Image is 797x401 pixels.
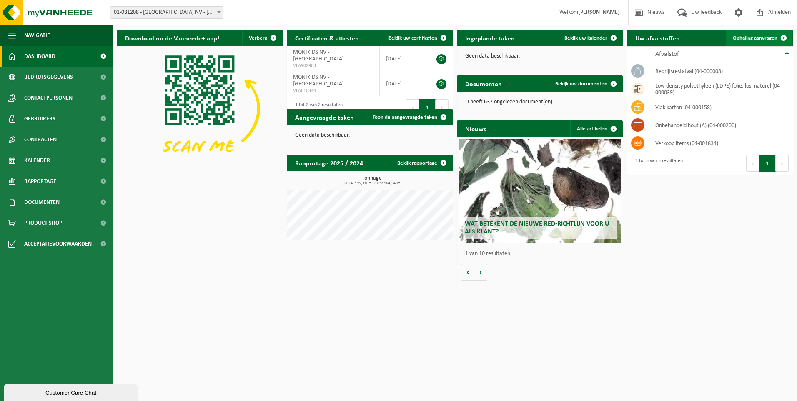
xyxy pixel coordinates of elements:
span: Kalender [24,150,50,171]
h2: Nieuws [457,120,494,137]
img: Download de VHEPlus App [117,46,283,171]
td: low density polyethyleen (LDPE) folie, los, naturel (04-000039) [649,80,793,98]
td: [DATE] [380,46,425,71]
span: Gebruikers [24,108,55,129]
span: VLA610344 [293,88,373,94]
td: bedrijfsrestafval (04-000008) [649,62,793,80]
span: MONIKIDS NV - [GEOGRAPHIC_DATA] [293,49,344,62]
a: Bekijk rapportage [391,155,452,171]
a: Ophaling aanvragen [726,30,792,46]
span: Bekijk uw certificaten [388,35,437,41]
button: Vorige [461,264,474,281]
h2: Ingeplande taken [457,30,523,46]
span: Dashboard [24,46,55,67]
span: Ophaling aanvragen [733,35,777,41]
td: vlak karton (04-000158) [649,98,793,116]
span: 01-081208 - MONIKIDS NV - SINT-NIKLAAS [110,7,223,18]
span: Contactpersonen [24,88,73,108]
a: Bekijk uw kalender [558,30,622,46]
h2: Rapportage 2025 / 2024 [287,155,371,171]
a: Bekijk uw documenten [549,75,622,92]
iframe: chat widget [4,383,139,401]
span: Bekijk uw kalender [564,35,607,41]
span: Wat betekent de nieuwe RED-richtlijn voor u als klant? [465,221,609,235]
span: MONIKIDS NV - [GEOGRAPHIC_DATA] [293,74,344,87]
button: Volgende [474,264,487,281]
p: U heeft 632 ongelezen document(en). [465,99,614,105]
h3: Tonnage [291,175,453,185]
a: Bekijk uw certificaten [382,30,452,46]
div: 1 tot 5 van 5 resultaten [631,154,683,173]
button: Next [436,99,449,116]
a: Toon de aangevraagde taken [366,109,452,125]
button: Verberg [242,30,282,46]
td: [DATE] [380,71,425,96]
p: Geen data beschikbaar. [295,133,444,138]
a: Alle artikelen [570,120,622,137]
h2: Aangevraagde taken [287,109,362,125]
span: 01-081208 - MONIKIDS NV - SINT-NIKLAAS [110,6,223,19]
h2: Uw afvalstoffen [627,30,688,46]
strong: [PERSON_NAME] [578,9,620,15]
span: Bekijk uw documenten [555,81,607,87]
span: Verberg [249,35,267,41]
p: Geen data beschikbaar. [465,53,614,59]
button: 1 [419,99,436,116]
span: Contracten [24,129,57,150]
span: 2024: 195,310 t - 2025: 164,340 t [291,181,453,185]
span: Product Shop [24,213,62,233]
span: Afvalstof [655,51,679,58]
span: Toon de aangevraagde taken [373,115,437,120]
div: 1 tot 2 van 2 resultaten [291,98,343,117]
span: Documenten [24,192,60,213]
span: VLA902963 [293,63,373,69]
h2: Certificaten & attesten [287,30,367,46]
span: Bedrijfsgegevens [24,67,73,88]
button: 1 [759,155,776,172]
button: Next [776,155,789,172]
button: Previous [746,155,759,172]
h2: Download nu de Vanheede+ app! [117,30,228,46]
p: 1 van 10 resultaten [465,251,619,257]
span: Rapportage [24,171,56,192]
h2: Documenten [457,75,510,92]
a: Wat betekent de nieuwe RED-richtlijn voor u als klant? [459,139,621,243]
span: Acceptatievoorwaarden [24,233,92,254]
td: onbehandeld hout (A) (04-000200) [649,116,793,134]
span: Navigatie [24,25,50,46]
td: verkoop items (04-001834) [649,134,793,152]
button: Previous [406,99,419,116]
